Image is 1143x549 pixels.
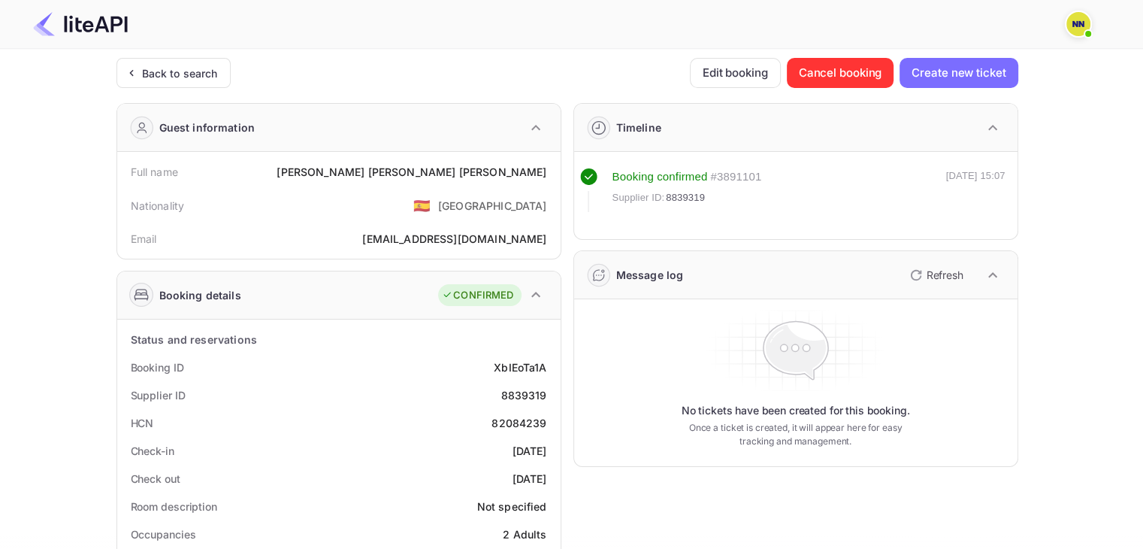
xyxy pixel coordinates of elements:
[503,526,546,542] div: 2 Adults
[362,231,546,247] div: [EMAIL_ADDRESS][DOMAIN_NAME]
[946,168,1005,212] div: [DATE] 15:07
[131,198,185,214] div: Nationality
[616,120,661,135] div: Timeline
[159,287,241,303] div: Booking details
[666,190,705,205] span: 8839319
[131,164,178,180] div: Full name
[131,526,196,542] div: Occupancies
[131,359,184,375] div: Booking ID
[900,58,1018,88] button: Create new ticket
[690,58,781,88] button: Edit booking
[131,443,174,459] div: Check-in
[491,415,546,431] div: 82084239
[131,332,257,347] div: Status and reservations
[612,168,708,186] div: Booking confirmed
[413,192,431,219] span: United States
[1066,12,1090,36] img: N/A N/A
[494,359,546,375] div: XbIEoTa1A
[901,263,969,287] button: Refresh
[616,267,684,283] div: Message log
[438,198,547,214] div: [GEOGRAPHIC_DATA]
[159,120,256,135] div: Guest information
[787,58,894,88] button: Cancel booking
[513,443,547,459] div: [DATE]
[131,499,217,514] div: Room description
[677,421,915,448] p: Once a ticket is created, it will appear here for easy tracking and management.
[513,471,547,487] div: [DATE]
[442,288,513,303] div: CONFIRMED
[710,168,761,186] div: # 3891101
[927,267,963,283] p: Refresh
[142,65,218,81] div: Back to search
[500,387,546,403] div: 8839319
[131,415,154,431] div: HCN
[277,164,546,180] div: [PERSON_NAME] [PERSON_NAME] [PERSON_NAME]
[131,471,180,487] div: Check out
[477,499,547,514] div: Not specified
[682,403,910,418] p: No tickets have been created for this booking.
[33,12,128,36] img: LiteAPI Logo
[131,387,186,403] div: Supplier ID
[612,190,665,205] span: Supplier ID:
[131,231,157,247] div: Email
